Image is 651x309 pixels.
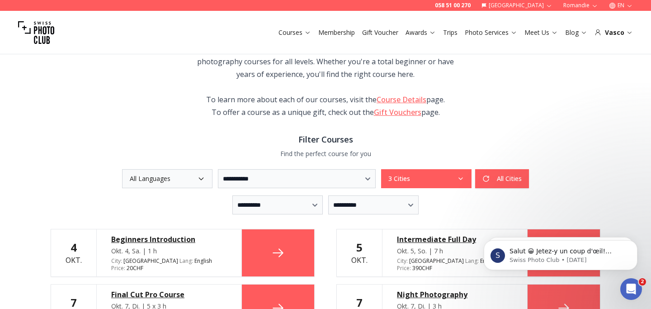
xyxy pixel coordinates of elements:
a: Awards [406,28,436,37]
button: Awards [402,26,439,39]
button: Trips [439,26,461,39]
button: Gift Voucher [359,26,402,39]
div: [GEOGRAPHIC_DATA] 390 CHF [397,257,513,272]
iframe: Intercom notifications message [470,221,651,285]
div: Okt. 5, So. | 7 h [397,247,513,256]
button: Blog [561,26,591,39]
div: To learn more about each of our courses, visit the page. To offer a course as a unique gift, chec... [195,93,456,119]
b: 4 [71,240,77,255]
span: Price : [397,264,411,272]
a: Photo Services [465,28,517,37]
div: Okt. 4, Sa. | 1 h [111,247,227,256]
button: Meet Us [521,26,561,39]
button: Photo Services [461,26,521,39]
span: Lang : [465,257,479,265]
a: Trips [443,28,458,37]
a: Course Details [377,95,426,105]
p: Find the perfect course for you [51,149,600,158]
a: Final Cut Pro Course [111,289,227,300]
a: 058 51 00 270 [435,2,471,9]
div: Okt. [66,240,82,266]
div: Vasco [594,28,633,37]
a: Membership [318,28,355,37]
iframe: Intercom live chat [620,278,642,300]
span: 2 [639,278,646,285]
a: Intermediate Full Day [397,234,513,245]
a: Gift Voucher [362,28,398,37]
h3: Filter Courses [51,133,600,146]
button: All Cities [475,169,529,188]
span: Price : [111,264,125,272]
button: Membership [315,26,359,39]
a: Blog [565,28,587,37]
a: Night Photography [397,289,513,300]
img: Swiss photo club [18,14,54,51]
button: All Languages [122,169,212,188]
span: Lang : [179,257,193,265]
b: 5 [356,240,363,255]
div: [GEOGRAPHIC_DATA] 20 CHF [111,257,227,272]
button: 3 Cities [381,169,472,188]
a: Beginners Introduction [111,234,227,245]
div: Ready to upgrade your photography skills? Browse our full list of upcoming photography courses fo... [195,30,456,81]
span: City : [397,257,408,265]
div: Okt. [351,240,368,266]
span: City : [111,257,122,265]
a: Gift Vouchers [374,107,421,117]
a: Meet Us [524,28,558,37]
button: Courses [275,26,315,39]
span: English [194,257,212,265]
a: Courses [278,28,311,37]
